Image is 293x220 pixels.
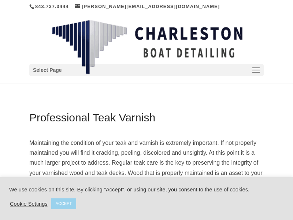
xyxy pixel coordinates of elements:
[9,186,284,193] div: We use cookies on this site. By clicking "Accept", or using our site, you consent to the use of c...
[29,112,264,127] h1: Professional Teak Varnish
[29,138,264,218] p: Maintaining the condition of your teak and varnish is extremely important. If not properly mainta...
[10,201,48,207] a: Cookie Settings
[51,198,77,209] a: ACCEPT
[33,66,62,74] span: Select Page
[35,4,69,9] a: 843.737.3444
[75,4,220,9] a: [PERSON_NAME][EMAIL_ADDRESS][DOMAIN_NAME]
[52,20,242,75] img: Charleston Boat Detailing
